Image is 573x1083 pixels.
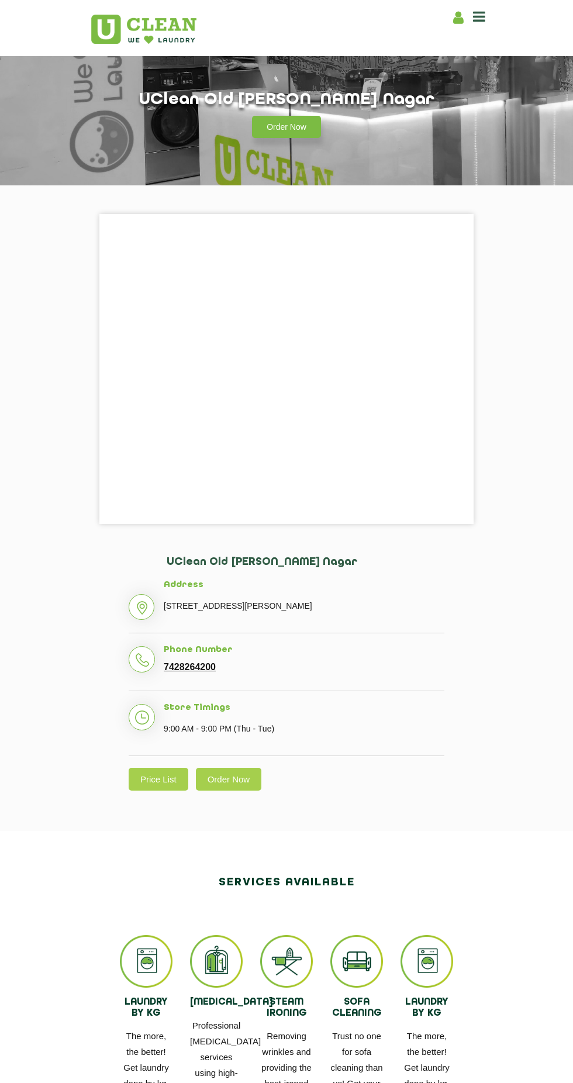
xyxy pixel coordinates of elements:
[91,872,482,893] h2: Services available
[401,935,453,988] img: ss_icon_1.png
[260,935,313,988] img: ss_icon_3.png
[164,645,444,656] h5: Phone Number
[164,580,444,591] h5: Address
[164,662,216,672] a: 7428264200
[139,90,434,109] h1: UClean Old [PERSON_NAME] Nagar
[401,997,453,1019] h4: LAUNDRY BY KG
[164,703,444,713] h5: Store Timings
[91,15,196,44] img: UClean Laundry and Dry Cleaning
[190,997,243,1008] h4: [MEDICAL_DATA]
[120,935,172,988] img: ss_icon_1.png
[164,720,444,737] p: 9:00 AM - 9:00 PM (Thu - Tue)
[330,997,383,1019] h4: SOFA CLEANING
[190,935,243,988] img: ss_icon_2.png
[164,597,444,615] p: [STREET_ADDRESS][PERSON_NAME]
[252,116,321,138] a: Order Now
[129,768,188,791] a: Price List
[167,556,444,580] h2: UClean Old [PERSON_NAME] Nagar
[330,935,383,988] img: ss_icon_4.png
[196,768,262,791] a: Order Now
[260,997,313,1019] h4: STEAM IRONING
[120,997,172,1019] h4: LAUNDRY BY KG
